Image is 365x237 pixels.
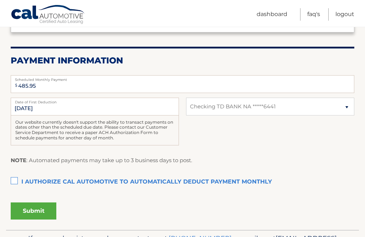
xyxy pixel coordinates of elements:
input: Payment Amount [11,75,354,93]
span: $ [13,77,20,93]
div: Our website currently doesn't support the ability to transact payments on dates other than the sc... [11,115,179,145]
a: Cal Automotive [11,5,86,25]
p: : Automated payments may take up to 3 business days to post. [11,156,192,165]
label: Date of First Deduction [11,98,179,103]
strong: NOTE [11,157,26,164]
a: FAQ's [307,8,320,21]
h2: Payment Information [11,55,354,66]
a: Dashboard [257,8,287,21]
a: Logout [335,8,354,21]
input: Payment Date [11,98,179,115]
label: Scheduled Monthly Payment [11,75,354,81]
button: Submit [11,202,56,220]
label: I authorize cal automotive to automatically deduct payment monthly [11,175,354,189]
